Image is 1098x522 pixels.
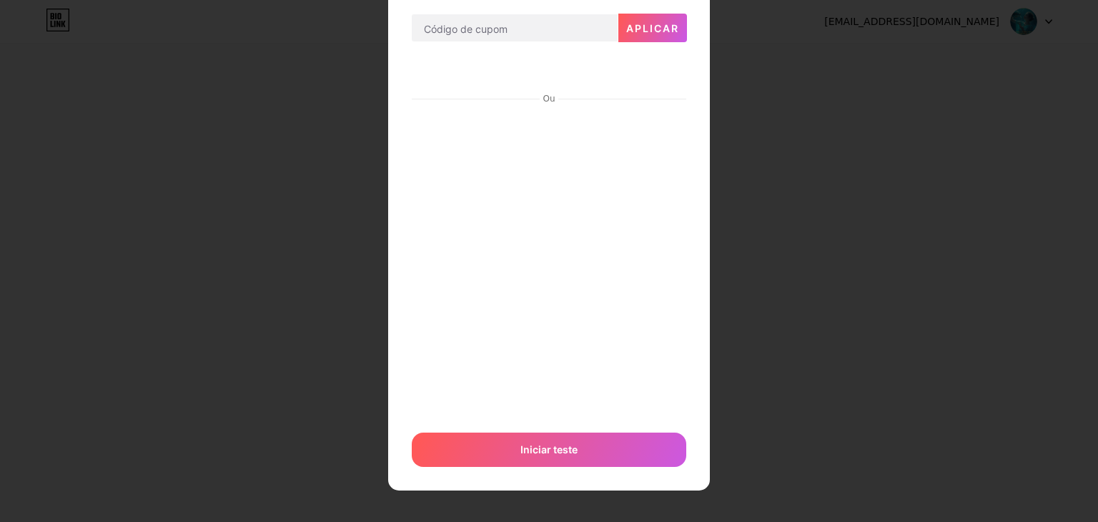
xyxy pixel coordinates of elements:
[618,14,687,42] button: Aplicar
[543,94,555,104] font: Ou
[412,14,618,43] input: Código de cupom
[409,106,689,418] iframe: Moldura de introdução de pagamento seguro
[626,22,679,34] font: Aplicar
[520,443,578,455] font: Iniciar teste
[412,54,686,89] iframe: Moldura de botão de pagamento seguro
